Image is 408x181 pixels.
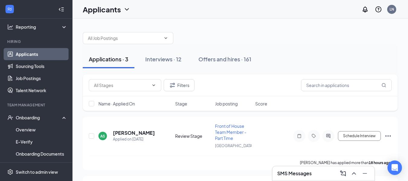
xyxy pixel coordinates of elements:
svg: ComposeMessage [339,170,347,177]
div: Open Intercom Messenger [387,160,402,175]
svg: Analysis [7,24,13,30]
svg: Ellipses [384,132,392,140]
svg: QuestionInfo [375,6,382,13]
div: Applied on [DATE] [113,136,155,142]
svg: WorkstreamLogo [7,6,13,12]
a: Applicants [16,48,67,60]
svg: UserCheck [7,115,13,121]
svg: Note [296,134,303,138]
div: Reporting [16,24,68,30]
span: Stage [175,101,187,107]
span: Score [255,101,267,107]
button: ComposeMessage [338,169,348,178]
svg: Collapse [58,6,64,12]
div: Offers and hires · 161 [198,55,251,63]
div: Hiring [7,39,66,44]
svg: Minimize [361,170,368,177]
button: Minimize [360,169,370,178]
svg: ActiveChat [325,134,332,138]
h3: SMS Messages [277,170,312,177]
svg: Tag [310,134,317,138]
button: ChevronUp [349,169,359,178]
a: Overview [16,124,67,136]
div: Interviews · 12 [145,55,182,63]
div: AS [100,134,105,139]
input: All Stages [94,82,149,89]
h5: [PERSON_NAME] [113,130,155,136]
h1: Applicants [83,4,121,15]
svg: Settings [7,169,13,175]
span: Front of House Team Member - Part Time [215,123,246,141]
div: Team Management [7,102,66,108]
div: Review Stage [175,133,212,139]
input: Search in applications [301,79,392,91]
div: Switch to admin view [16,169,58,175]
a: E-Verify [16,136,67,148]
p: [PERSON_NAME] has applied more than . [300,160,392,165]
span: Name · Applied On [98,101,135,107]
a: Activity log [16,160,67,172]
input: All Job Postings [88,35,161,41]
span: Job posting [215,101,238,107]
svg: ChevronDown [163,36,168,40]
svg: Filter [169,82,176,89]
div: LN [390,7,394,12]
a: Sourcing Tools [16,60,67,72]
div: Onboarding [16,115,62,121]
svg: ChevronDown [151,83,156,88]
svg: MagnifyingGlass [381,83,386,88]
svg: ChevronUp [350,170,358,177]
a: Onboarding Documents [16,148,67,160]
svg: ChevronDown [123,6,130,13]
button: Filter Filters [164,79,194,91]
svg: Notifications [361,6,369,13]
a: Job Postings [16,72,67,84]
div: Applications · 3 [89,55,128,63]
span: [GEOGRAPHIC_DATA] [215,144,253,148]
b: 18 hours ago [369,160,391,165]
button: Schedule Interview [338,131,381,141]
a: Talent Network [16,84,67,96]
